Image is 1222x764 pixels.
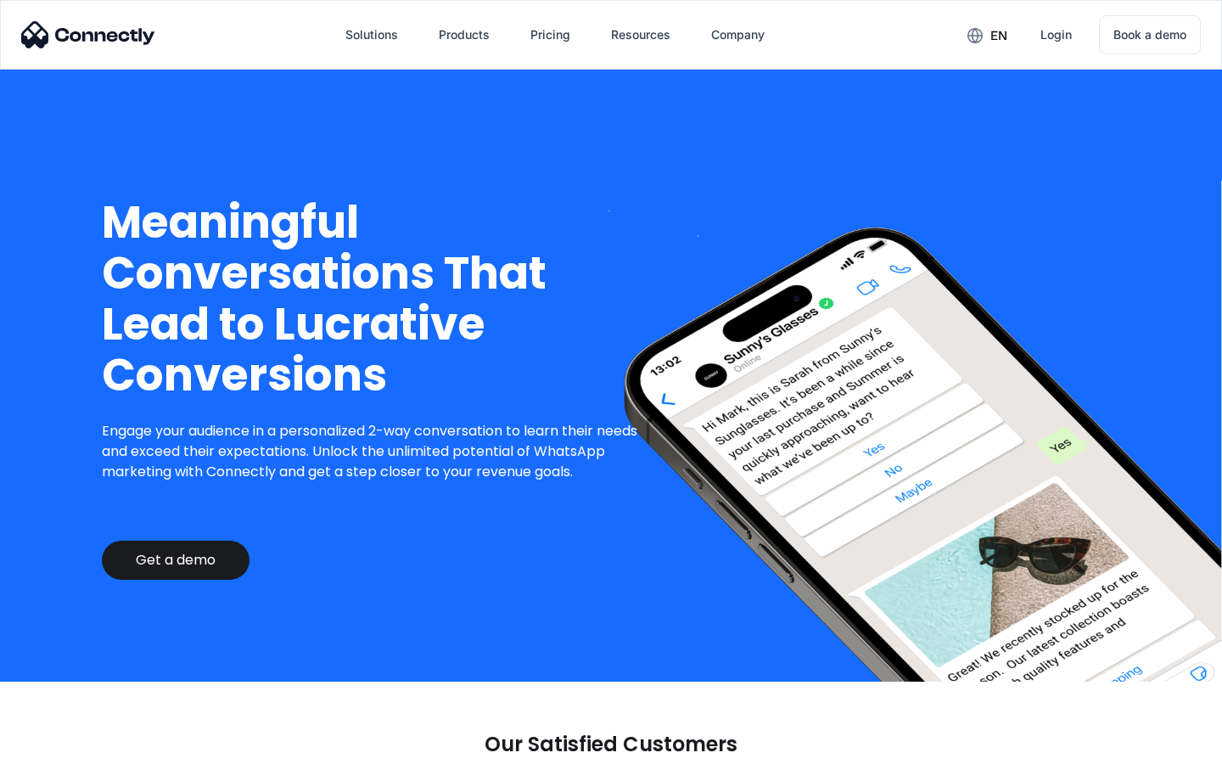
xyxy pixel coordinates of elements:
div: Resources [611,23,670,47]
p: Engage your audience in a personalized 2-way conversation to learn their needs and exceed their e... [102,421,651,482]
div: Get a demo [136,552,216,569]
a: Get a demo [102,541,249,580]
a: Book a demo [1099,15,1201,54]
div: Solutions [345,23,398,47]
div: Pricing [530,23,570,47]
div: Company [711,23,765,47]
div: en [954,22,1020,48]
a: Pricing [517,14,584,55]
div: Products [425,14,503,55]
ul: Language list [34,734,102,758]
img: Connectly Logo [21,21,155,48]
a: Login [1027,14,1085,55]
div: Login [1040,23,1072,47]
h1: Meaningful Conversations That Lead to Lucrative Conversions [102,197,651,401]
div: en [990,24,1007,48]
aside: Language selected: English [17,734,102,758]
div: Products [439,23,490,47]
div: Resources [597,14,684,55]
div: Company [698,14,778,55]
p: Our Satisfied Customers [485,733,737,756]
div: Solutions [332,14,412,55]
